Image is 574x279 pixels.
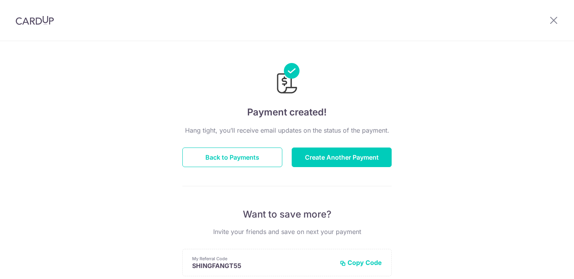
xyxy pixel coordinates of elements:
p: SHINGFANGT55 [192,262,333,270]
h4: Payment created! [182,105,392,119]
button: Create Another Payment [292,148,392,167]
img: CardUp [16,16,54,25]
button: Back to Payments [182,148,282,167]
p: Want to save more? [182,208,392,221]
button: Copy Code [340,259,382,266]
p: My Referral Code [192,256,333,262]
p: Hang tight, you’ll receive email updates on the status of the payment. [182,126,392,135]
p: Invite your friends and save on next your payment [182,227,392,236]
img: Payments [275,63,299,96]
